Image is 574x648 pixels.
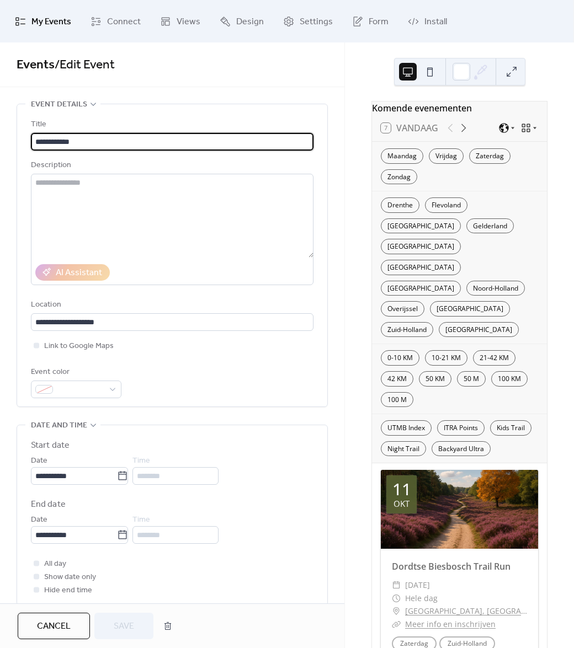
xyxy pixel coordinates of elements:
[405,604,527,618] a: [GEOGRAPHIC_DATA], [GEOGRAPHIC_DATA]
[381,350,419,366] div: 0-10 KM
[392,592,401,605] div: ​
[31,366,119,379] div: Event color
[44,571,96,584] span: Show date only
[132,513,150,527] span: Time
[405,619,496,629] a: Meer info en inschrijven
[400,4,455,38] a: Install
[424,13,447,30] span: Install
[31,298,311,312] div: Location
[381,392,413,408] div: 100 M
[432,441,491,457] div: Backyard Ultra
[381,420,432,436] div: UTMB Index
[392,618,401,631] div: ​
[457,371,486,387] div: 50 M
[392,579,401,592] div: ​
[381,239,461,254] div: [GEOGRAPHIC_DATA]
[439,322,519,338] div: [GEOGRAPHIC_DATA]
[381,322,433,338] div: Zuid-Holland
[381,281,461,296] div: [GEOGRAPHIC_DATA]
[211,4,272,38] a: Design
[381,169,417,185] div: Zondag
[430,301,510,317] div: [GEOGRAPHIC_DATA]
[381,260,461,275] div: [GEOGRAPHIC_DATA]
[469,148,511,164] div: Zaterdag
[300,13,333,30] span: Settings
[473,350,515,366] div: 21-42 KM
[31,419,87,432] span: Date and time
[18,613,90,639] button: Cancel
[394,500,410,508] div: okt
[7,4,79,38] a: My Events
[381,218,461,234] div: [GEOGRAPHIC_DATA]
[437,420,485,436] div: ITRA Points
[152,4,209,38] a: Views
[392,560,511,572] a: Dordtse Biesbosch Trail Run
[17,53,55,77] a: Events
[31,439,70,452] div: Start date
[466,218,514,234] div: Gelderland
[425,197,467,213] div: Flevoland
[419,371,451,387] div: 50 KM
[31,118,311,131] div: Title
[107,13,141,30] span: Connect
[275,4,341,38] a: Settings
[55,53,115,77] span: / Edit Event
[31,13,71,30] span: My Events
[381,197,419,213] div: Drenthe
[466,281,525,296] div: Noord-Holland
[425,350,467,366] div: 10-21 KM
[392,481,411,497] div: 11
[31,498,66,511] div: End date
[177,13,200,30] span: Views
[31,454,47,468] span: Date
[236,13,264,30] span: Design
[381,441,426,457] div: Night Trail
[381,371,413,387] div: 42 KM
[82,4,149,38] a: Connect
[381,301,424,317] div: Overijssel
[31,98,87,111] span: Event details
[372,101,547,115] div: Komende evenementen
[405,592,438,605] span: Hele dag
[344,4,397,38] a: Form
[405,579,430,592] span: [DATE]
[44,558,66,571] span: All day
[44,340,114,353] span: Link to Google Maps
[37,620,71,633] span: Cancel
[429,148,464,164] div: Vrijdag
[490,420,532,436] div: Kids Trail
[491,371,528,387] div: 100 KM
[31,159,311,172] div: Description
[44,584,92,597] span: Hide end time
[381,148,423,164] div: Maandag
[31,513,47,527] span: Date
[369,13,389,30] span: Form
[132,454,150,468] span: Time
[392,604,401,618] div: ​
